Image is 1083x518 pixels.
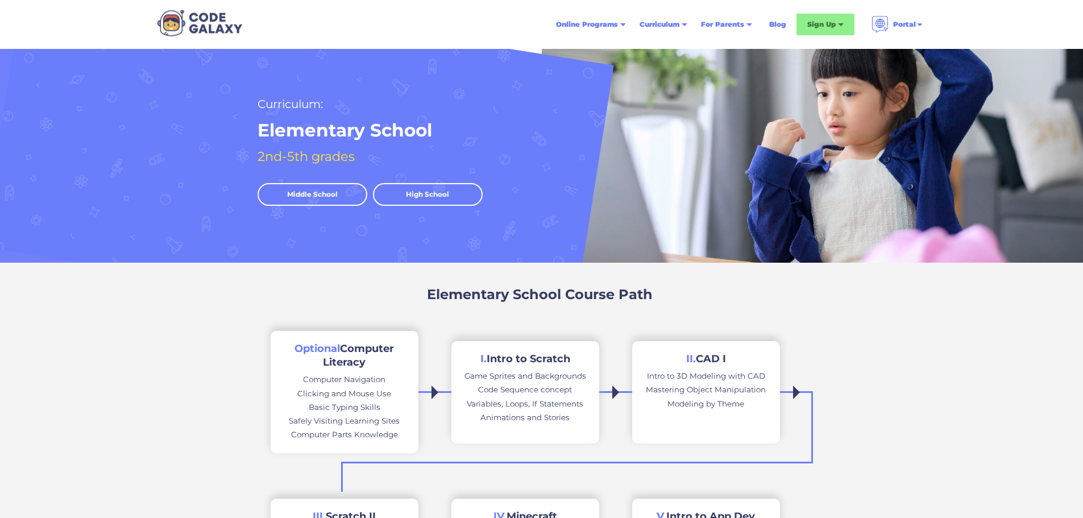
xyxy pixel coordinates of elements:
div: Mastering Object Manipulation [646,383,766,396]
div: Clicking and Mouse Use [297,387,391,400]
div: Game Sprites and Backgrounds [464,369,586,383]
div: Sign Up [807,19,836,30]
h2: Computer Literacy [282,342,407,369]
div: Computer Parts Knowledge [291,428,398,441]
div: Modeling by Theme [667,397,744,411]
div: Curriculum [640,19,679,30]
div: Animations and Stories [480,411,570,424]
a: I.Intro to ScratchGame Sprites and BackgroundsCode Sequence conceptVariables, Loops, If Statement... [451,341,599,444]
span: II. [686,353,696,365]
h1: Elementary School [258,119,432,142]
h3: Course Path [565,285,653,304]
h2: CAD I [686,353,726,366]
div: Computer Navigation [303,372,385,386]
div: Intro to 3D Modeling with CAD [647,369,765,383]
a: Blog [762,14,793,35]
span: I. [480,353,487,365]
div: Portal [893,19,916,30]
a: II.CAD IIntro to 3D Modeling with CADMastering Object ManipulationModeling by Theme [632,341,780,444]
div: Code Sequence concept [478,383,572,396]
a: OptionalComputer LiteracyComputer NavigationClicking and Mouse UseBasic Typing SkillsSafely Visit... [271,331,418,453]
div: Basic Typing Skills [309,400,380,414]
a: Middle School [258,183,367,206]
h2: Intro to Scratch [480,353,570,366]
h2: 2nd-5th grades [258,147,355,166]
div: For Parents [701,19,744,30]
div: Safely Visiting Learning Sites [289,414,400,428]
div: Variables, Loops, If Statements [467,397,583,411]
span: Optional [294,342,340,355]
h2: Curriculum: [258,94,323,114]
div: Online Programs [556,19,618,30]
h3: Elementary School [427,285,561,304]
a: High School [373,183,483,206]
